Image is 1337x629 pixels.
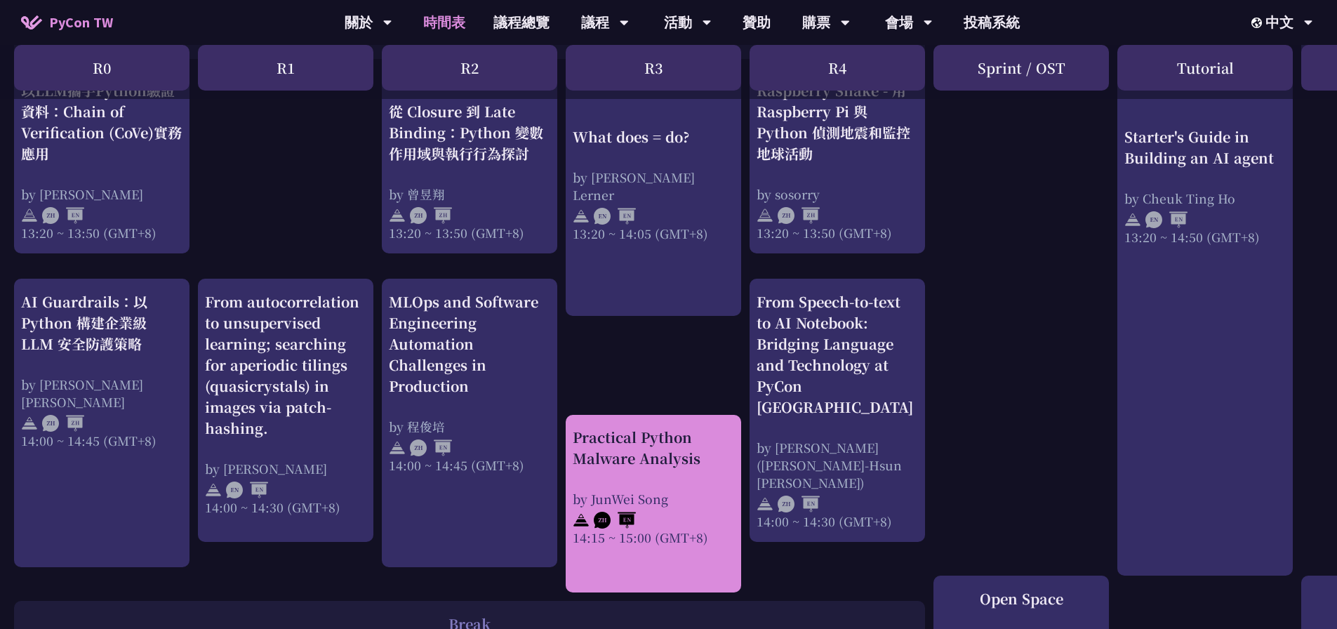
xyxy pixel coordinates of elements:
a: Starter's Guide in Building an AI agent by Cheuk Ting Ho 13:20 ~ 14:50 (GMT+8) [1124,80,1286,564]
div: From autocorrelation to unsupervised learning; searching for aperiodic tilings (quasicrystals) in... [205,291,366,439]
div: by 曾昱翔 [389,185,550,203]
a: 以LLM攜手Python驗證資料：Chain of Verification (CoVe)實務應用 by [PERSON_NAME] 13:20 ~ 13:50 (GMT+8) [21,80,182,241]
a: From autocorrelation to unsupervised learning; searching for aperiodic tilings (quasicrystals) in... [205,291,366,530]
img: svg+xml;base64,PHN2ZyB4bWxucz0iaHR0cDovL3d3dy53My5vcmcvMjAwMC9zdmciIHdpZHRoPSIyNCIgaGVpZ2h0PSIyNC... [21,207,38,224]
img: ZHEN.371966e.svg [778,496,820,512]
img: svg+xml;base64,PHN2ZyB4bWxucz0iaHR0cDovL3d3dy53My5vcmcvMjAwMC9zdmciIHdpZHRoPSIyNCIgaGVpZ2h0PSIyNC... [389,439,406,456]
img: svg+xml;base64,PHN2ZyB4bWxucz0iaHR0cDovL3d3dy53My5vcmcvMjAwMC9zdmciIHdpZHRoPSIyNCIgaGVpZ2h0PSIyNC... [21,415,38,432]
img: ZHZH.38617ef.svg [42,415,84,432]
img: svg+xml;base64,PHN2ZyB4bWxucz0iaHR0cDovL3d3dy53My5vcmcvMjAwMC9zdmciIHdpZHRoPSIyNCIgaGVpZ2h0PSIyNC... [205,482,222,498]
div: by Cheuk Ting Ho [1124,190,1286,207]
img: ZHZH.38617ef.svg [778,207,820,224]
div: Sprint / OST [933,45,1109,91]
div: by 程俊培 [389,418,550,435]
img: ZHZH.38617ef.svg [410,207,452,224]
div: From Speech-to-text to AI Notebook: Bridging Language and Technology at PyCon [GEOGRAPHIC_DATA] [757,291,918,418]
div: R2 [382,45,557,91]
img: ZHEN.371966e.svg [594,512,636,529]
div: 14:00 ~ 14:45 (GMT+8) [21,432,182,449]
div: by [PERSON_NAME] [205,460,366,477]
div: 13:20 ~ 14:50 (GMT+8) [1124,228,1286,246]
div: by [PERSON_NAME] [PERSON_NAME] [21,376,182,411]
img: svg+xml;base64,PHN2ZyB4bWxucz0iaHR0cDovL3d3dy53My5vcmcvMjAwMC9zdmciIHdpZHRoPSIyNCIgaGVpZ2h0PSIyNC... [757,207,773,224]
img: ZHEN.371966e.svg [42,207,84,224]
div: 14:00 ~ 14:45 (GMT+8) [389,456,550,474]
a: PyCon TW [7,5,127,40]
div: R4 [750,45,925,91]
div: by [PERSON_NAME] [21,185,182,203]
img: svg+xml;base64,PHN2ZyB4bWxucz0iaHR0cDovL3d3dy53My5vcmcvMjAwMC9zdmciIHdpZHRoPSIyNCIgaGVpZ2h0PSIyNC... [573,208,590,225]
div: 14:00 ~ 14:30 (GMT+8) [757,512,918,530]
div: by JunWei Song [573,490,734,508]
div: R1 [198,45,373,91]
a: From Speech-to-text to AI Notebook: Bridging Language and Technology at PyCon [GEOGRAPHIC_DATA] b... [757,291,918,530]
img: svg+xml;base64,PHN2ZyB4bWxucz0iaHR0cDovL3d3dy53My5vcmcvMjAwMC9zdmciIHdpZHRoPSIyNCIgaGVpZ2h0PSIyNC... [389,207,406,224]
img: svg+xml;base64,PHN2ZyB4bWxucz0iaHR0cDovL3d3dy53My5vcmcvMjAwMC9zdmciIHdpZHRoPSIyNCIgaGVpZ2h0PSIyNC... [573,512,590,529]
div: Raspberry Shake - 用 Raspberry Pi 與 Python 偵測地震和監控地球活動 [757,80,918,164]
div: 以LLM攜手Python驗證資料：Chain of Verification (CoVe)實務應用 [21,80,182,164]
a: AI Guardrails：以 Python 構建企業級 LLM 安全防護策略 by [PERSON_NAME] [PERSON_NAME] 14:00 ~ 14:45 (GMT+8) [21,291,182,555]
img: ENEN.5a408d1.svg [594,208,636,225]
div: R3 [566,45,741,91]
div: by [PERSON_NAME]([PERSON_NAME]-Hsun [PERSON_NAME]) [757,439,918,491]
div: by [PERSON_NAME] Lerner [573,168,734,204]
img: svg+xml;base64,PHN2ZyB4bWxucz0iaHR0cDovL3d3dy53My5vcmcvMjAwMC9zdmciIHdpZHRoPSIyNCIgaGVpZ2h0PSIyNC... [1124,211,1141,228]
div: 從 Closure 到 Late Binding：Python 變數作用域與執行行為探討 [389,101,550,164]
div: What does = do? [573,126,734,147]
img: ZHEN.371966e.svg [410,439,452,456]
div: MLOps and Software Engineering Automation Challenges in Production [389,291,550,397]
div: Starter's Guide in Building an AI agent [1124,126,1286,168]
a: Practical Python Malware Analysis by JunWei Song 14:15 ~ 15:00 (GMT+8) [573,427,734,581]
div: Practical Python Malware Analysis [573,427,734,469]
img: ENEN.5a408d1.svg [226,482,268,498]
div: 14:00 ~ 14:30 (GMT+8) [205,498,366,516]
img: svg+xml;base64,PHN2ZyB4bWxucz0iaHR0cDovL3d3dy53My5vcmcvMjAwMC9zdmciIHdpZHRoPSIyNCIgaGVpZ2h0PSIyNC... [757,496,773,512]
div: Tutorial [1117,45,1293,91]
div: 13:20 ~ 13:50 (GMT+8) [389,224,550,241]
div: 13:20 ~ 14:05 (GMT+8) [573,225,734,242]
a: MLOps and Software Engineering Automation Challenges in Production by 程俊培 14:00 ~ 14:45 (GMT+8) [389,291,550,555]
a: Raspberry Shake - 用 Raspberry Pi 與 Python 偵測地震和監控地球活動 by sosorry 13:20 ~ 13:50 (GMT+8) [757,80,918,241]
div: 14:15 ~ 15:00 (GMT+8) [573,529,734,546]
div: AI Guardrails：以 Python 構建企業級 LLM 安全防護策略 [21,291,182,355]
div: 13:20 ~ 13:50 (GMT+8) [21,224,182,241]
div: Open Space [940,588,1102,609]
img: Home icon of PyCon TW 2025 [21,15,42,29]
a: What does = do? by [PERSON_NAME] Lerner 13:20 ~ 14:05 (GMT+8) [573,80,734,304]
div: R0 [14,45,189,91]
img: Locale Icon [1251,18,1265,28]
a: 從 Closure 到 Late Binding：Python 變數作用域與執行行為探討 by 曾昱翔 13:20 ~ 13:50 (GMT+8) [389,80,550,241]
span: PyCon TW [49,12,113,33]
img: ENEN.5a408d1.svg [1145,211,1188,228]
div: 13:20 ~ 13:50 (GMT+8) [757,224,918,241]
div: by sosorry [757,185,918,203]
